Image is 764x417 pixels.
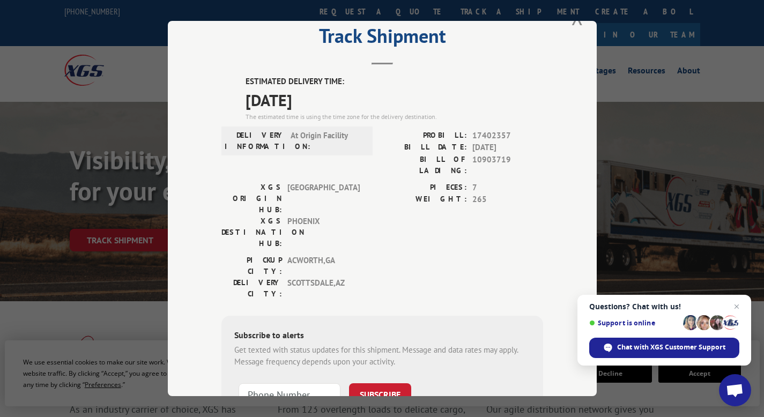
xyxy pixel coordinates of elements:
[472,153,543,176] span: 10903719
[287,181,360,215] span: [GEOGRAPHIC_DATA]
[589,302,739,311] span: Questions? Chat with us!
[572,3,583,31] button: Close modal
[287,277,360,299] span: SCOTTSDALE , AZ
[472,181,543,193] span: 7
[291,129,363,152] span: At Origin Facility
[221,254,282,277] label: PICKUP CITY:
[719,374,751,406] div: Open chat
[221,215,282,249] label: XGS DESTINATION HUB:
[589,338,739,358] div: Chat with XGS Customer Support
[382,142,467,154] label: BILL DATE:
[234,328,530,344] div: Subscribe to alerts
[287,215,360,249] span: PHOENIX
[221,28,543,49] h2: Track Shipment
[349,383,411,405] button: SUBSCRIBE
[472,193,543,206] span: 265
[246,76,543,88] label: ESTIMATED DELIVERY TIME:
[382,181,467,193] label: PIECES:
[382,153,467,176] label: BILL OF LADING:
[234,344,530,368] div: Get texted with status updates for this shipment. Message and data rates may apply. Message frequ...
[472,129,543,142] span: 17402357
[225,129,285,152] label: DELIVERY INFORMATION:
[730,300,743,313] span: Close chat
[246,111,543,121] div: The estimated time is using the time zone for the delivery destination.
[589,319,679,327] span: Support is online
[617,342,725,352] span: Chat with XGS Customer Support
[287,254,360,277] span: ACWORTH , GA
[221,277,282,299] label: DELIVERY CITY:
[382,129,467,142] label: PROBILL:
[239,383,340,405] input: Phone Number
[382,193,467,206] label: WEIGHT:
[221,181,282,215] label: XGS ORIGIN HUB:
[246,87,543,111] span: [DATE]
[472,142,543,154] span: [DATE]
